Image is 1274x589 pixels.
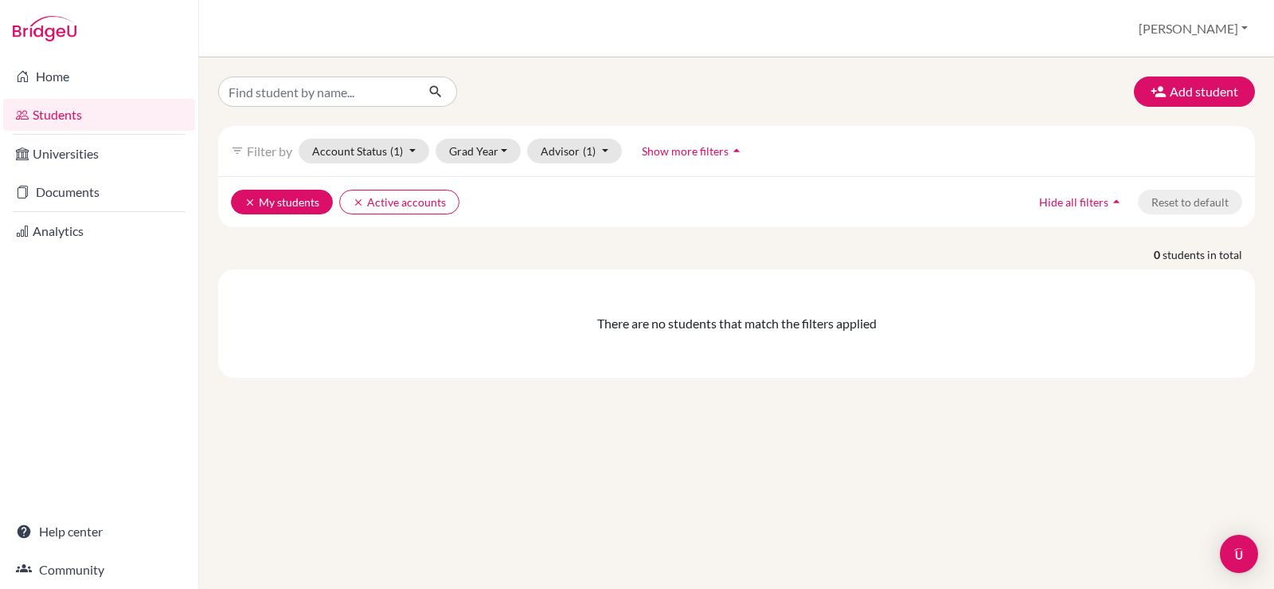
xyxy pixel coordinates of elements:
button: Account Status(1) [299,139,429,163]
button: Add student [1134,77,1255,107]
a: Help center [3,516,195,548]
button: Advisor(1) [527,139,622,163]
button: Show more filtersarrow_drop_up [628,139,758,163]
button: clearMy students [231,190,333,214]
button: clearActive accounts [339,190,459,214]
strong: 0 [1154,246,1163,263]
i: clear [244,197,256,208]
span: (1) [390,144,403,158]
div: Open Intercom Messenger [1220,535,1258,573]
a: Documents [3,176,195,208]
span: students in total [1163,246,1255,263]
div: There are no students that match the filters applied [231,314,1242,333]
i: arrow_drop_up [729,143,744,159]
a: Analytics [3,215,195,247]
span: Hide all filters [1039,195,1108,209]
a: Universities [3,138,195,170]
span: Show more filters [642,144,729,158]
span: Filter by [247,143,292,159]
i: arrow_drop_up [1108,194,1124,210]
a: Home [3,61,195,92]
input: Find student by name... [218,77,416,107]
button: Hide all filtersarrow_drop_up [1026,190,1138,214]
a: Students [3,99,195,131]
button: Reset to default [1138,190,1242,214]
img: Bridge-U [13,16,76,41]
button: Grad Year [436,139,522,163]
a: Community [3,554,195,586]
i: filter_list [231,144,244,157]
button: [PERSON_NAME] [1131,14,1255,44]
i: clear [353,197,364,208]
span: (1) [583,144,596,158]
